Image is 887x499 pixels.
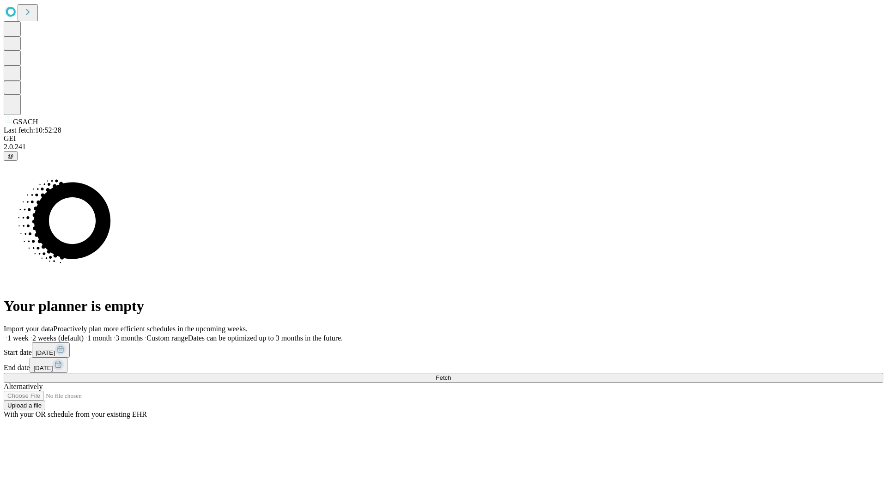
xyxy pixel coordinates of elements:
[4,298,883,315] h1: Your planner is empty
[7,152,14,159] span: @
[4,358,883,373] div: End date
[30,358,67,373] button: [DATE]
[4,383,43,390] span: Alternatively
[188,334,343,342] span: Dates can be optimized up to 3 months in the future.
[4,325,54,333] span: Import your data
[7,334,29,342] span: 1 week
[146,334,188,342] span: Custom range
[4,401,45,410] button: Upload a file
[4,134,883,143] div: GEI
[436,374,451,381] span: Fetch
[32,334,84,342] span: 2 weeks (default)
[115,334,143,342] span: 3 months
[33,365,53,371] span: [DATE]
[87,334,112,342] span: 1 month
[13,118,38,126] span: GSACH
[54,325,248,333] span: Proactively plan more efficient schedules in the upcoming weeks.
[4,410,147,418] span: With your OR schedule from your existing EHR
[4,151,18,161] button: @
[4,126,61,134] span: Last fetch: 10:52:28
[4,342,883,358] div: Start date
[4,373,883,383] button: Fetch
[32,342,70,358] button: [DATE]
[36,349,55,356] span: [DATE]
[4,143,883,151] div: 2.0.241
